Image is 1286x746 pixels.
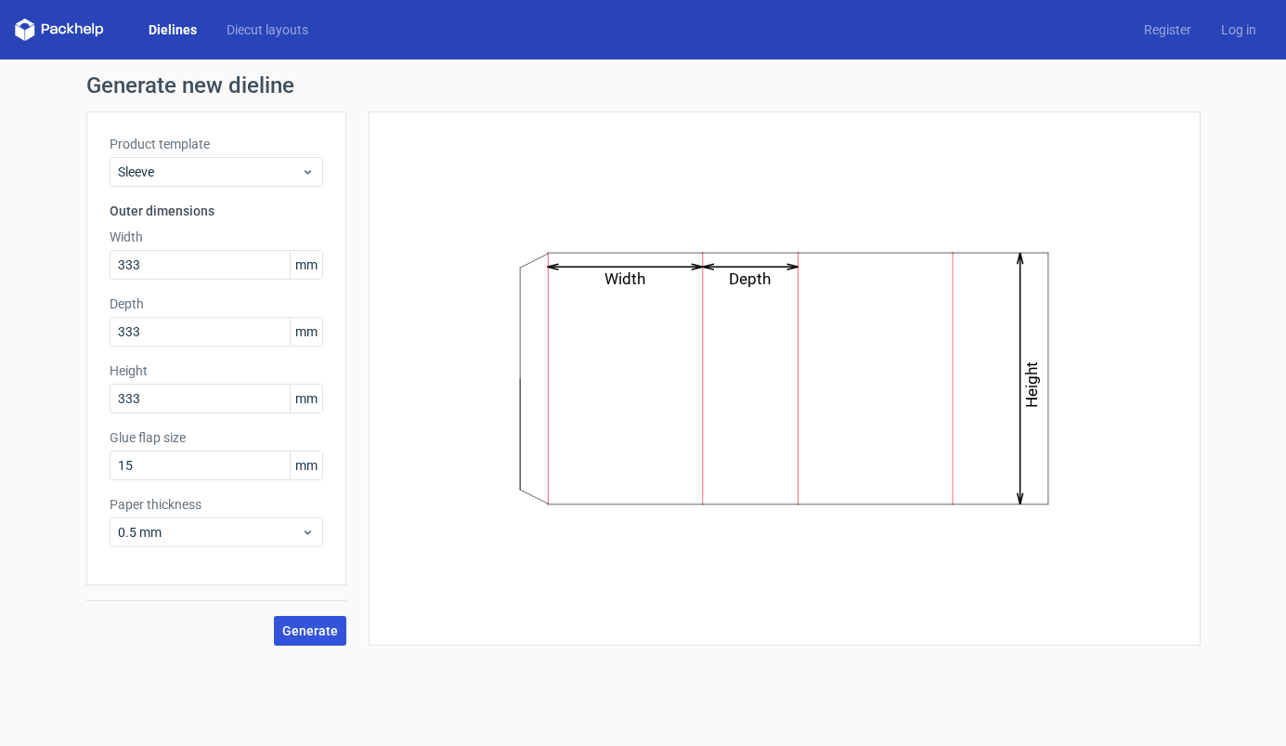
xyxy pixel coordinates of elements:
[1129,20,1206,39] a: Register
[110,361,323,380] label: Height
[110,135,323,153] label: Product template
[1022,361,1041,408] text: Height
[134,20,212,39] a: Dielines
[274,616,346,646] button: Generate
[110,495,323,514] label: Paper thickness
[110,202,323,220] h3: Outer dimensions
[290,385,322,412] span: mm
[86,74,1201,97] h1: Generate new dieline
[282,624,338,637] span: Generate
[110,228,323,246] label: Width
[604,269,645,288] text: Width
[118,523,301,542] span: 0.5 mm
[110,428,323,447] label: Glue flap size
[290,318,322,346] span: mm
[290,452,322,479] span: mm
[110,294,323,313] label: Depth
[290,251,322,279] span: mm
[1206,20,1271,39] a: Log in
[212,20,323,39] a: Diecut layouts
[118,163,301,181] span: Sleeve
[729,269,771,288] text: Depth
